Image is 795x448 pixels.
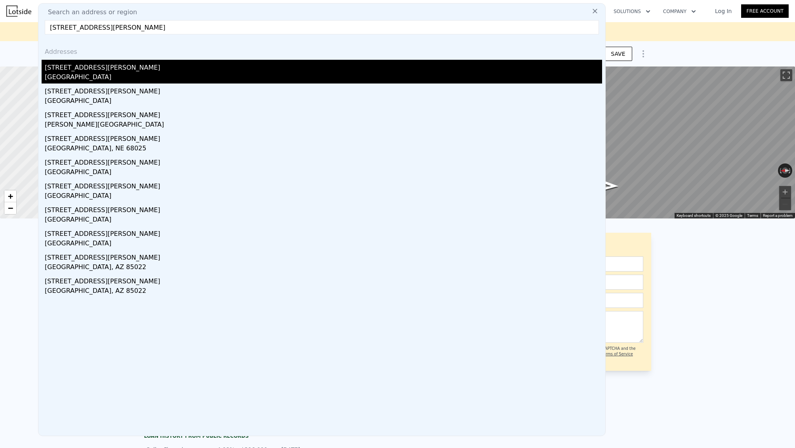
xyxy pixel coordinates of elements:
[657,4,702,19] button: Company
[45,155,602,167] div: [STREET_ADDRESS][PERSON_NAME]
[45,131,602,144] div: [STREET_ADDRESS][PERSON_NAME]
[45,167,602,178] div: [GEOGRAPHIC_DATA]
[45,239,602,250] div: [GEOGRAPHIC_DATA]
[45,226,602,239] div: [STREET_ADDRESS][PERSON_NAME]
[45,60,602,72] div: [STREET_ADDRESS][PERSON_NAME]
[45,215,602,226] div: [GEOGRAPHIC_DATA]
[780,69,792,81] button: Toggle fullscreen view
[144,433,303,439] div: Loan history from public records
[45,96,602,107] div: [GEOGRAPHIC_DATA]
[45,84,602,96] div: [STREET_ADDRESS][PERSON_NAME]
[45,191,602,202] div: [GEOGRAPHIC_DATA]
[4,202,16,214] a: Zoom out
[589,178,628,194] path: Go South, Lohs Pl
[677,213,711,218] button: Keyboard shortcuts
[45,72,602,84] div: [GEOGRAPHIC_DATA]
[42,41,602,60] div: Addresses
[4,190,16,202] a: Zoom in
[45,178,602,191] div: [STREET_ADDRESS][PERSON_NAME]
[45,107,602,120] div: [STREET_ADDRESS][PERSON_NAME]
[45,20,599,34] input: Enter an address, city, region, neighborhood or zip code
[42,8,137,17] span: Search an address or region
[6,6,31,17] img: Lotside
[45,273,602,286] div: [STREET_ADDRESS][PERSON_NAME]
[741,4,789,18] a: Free Account
[788,163,793,178] button: Rotate clockwise
[8,203,13,213] span: −
[747,213,758,218] a: Terms
[705,7,741,15] a: Log In
[779,186,791,198] button: Zoom in
[45,286,602,297] div: [GEOGRAPHIC_DATA], AZ 85022
[45,144,602,155] div: [GEOGRAPHIC_DATA], NE 68025
[607,4,657,19] button: Solutions
[45,250,602,262] div: [STREET_ADDRESS][PERSON_NAME]
[45,120,602,131] div: [PERSON_NAME][GEOGRAPHIC_DATA]
[778,167,793,174] button: Reset the view
[45,202,602,215] div: [STREET_ADDRESS][PERSON_NAME]
[602,352,633,356] a: Terms of Service
[779,198,791,210] button: Zoom out
[715,213,742,218] span: © 2025 Google
[45,262,602,273] div: [GEOGRAPHIC_DATA], AZ 85022
[604,47,632,61] button: SAVE
[778,163,782,178] button: Rotate counterclockwise
[8,191,13,201] span: +
[635,46,651,62] button: Show Options
[763,213,793,218] a: Report a problem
